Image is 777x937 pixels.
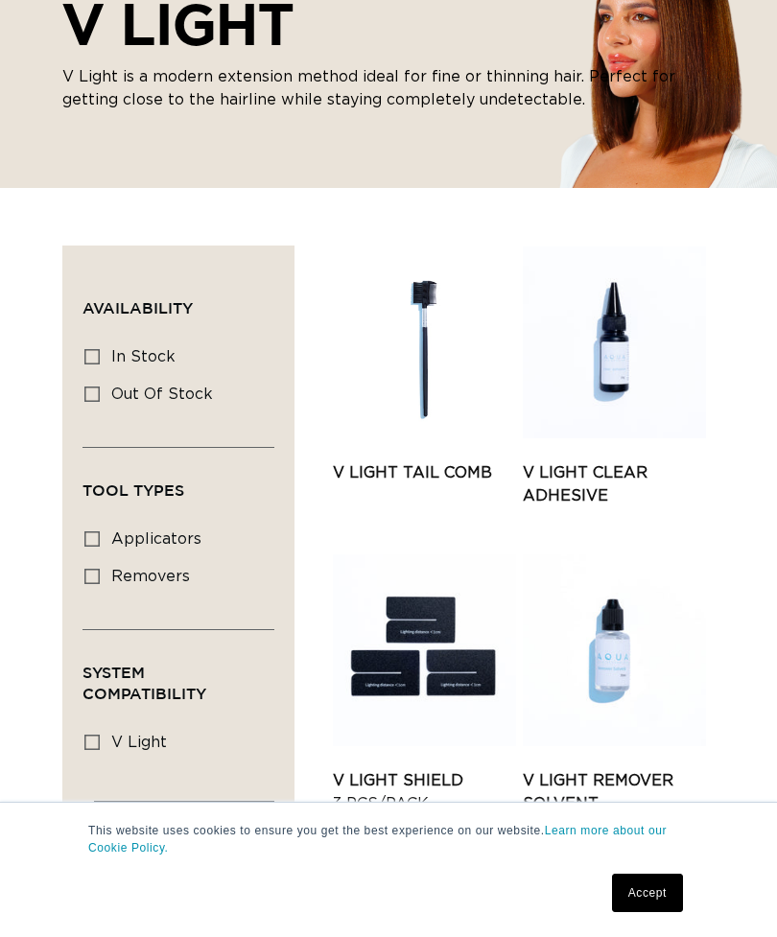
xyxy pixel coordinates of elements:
[111,735,167,750] span: v light
[111,531,201,547] span: applicators
[612,874,683,912] a: Accept
[82,481,184,499] span: Tool Types
[62,65,715,111] p: V Light is a modern extension method ideal for fine or thinning hair. Perfect for getting close t...
[523,461,706,507] a: V Light Clear Adhesive
[111,387,213,402] span: Out of stock
[333,769,516,815] a: V Light Shield 3 pcs/pack
[111,349,176,364] span: In stock
[681,845,777,937] iframe: Chat Widget
[82,448,274,517] summary: Tool Types (0 selected)
[82,664,206,702] span: System Compatibility
[111,569,190,584] span: removers
[82,299,193,316] span: Availability
[333,461,516,484] a: V Light Tail Comb
[523,769,706,815] a: V Light Remover Solvent
[82,266,274,335] summary: Availability (0 selected)
[88,822,689,856] p: This website uses cookies to ensure you get the best experience on our website.
[82,630,274,720] summary: System Compatibility (0 selected)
